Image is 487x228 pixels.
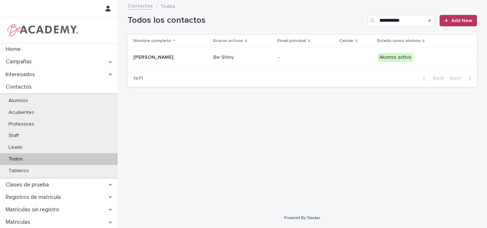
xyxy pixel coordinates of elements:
p: Registros de matrícula [3,194,66,201]
span: Add New [451,18,472,23]
p: Home [3,46,26,53]
p: Staff [3,133,25,139]
p: Tableros [3,168,35,174]
p: Campañas [3,58,37,65]
p: Be Shiny [214,54,272,60]
p: Email principal [277,37,306,45]
p: Leads [3,144,28,150]
span: Back [429,76,444,81]
p: Todos [3,156,29,162]
p: Acudientes [3,110,40,116]
p: Contactos [3,84,37,90]
p: Alumnos [3,98,34,104]
input: Search [368,15,435,26]
p: Grupos activos [213,37,243,45]
img: WPrjXfSUmiLcdUfaYY4Q [6,23,79,37]
button: Next [447,75,477,81]
button: Back [417,75,447,81]
p: - [278,54,334,60]
p: Matriculas [3,219,36,226]
p: Matrículas sin registro [3,206,65,213]
p: Todos [160,2,175,10]
tr: [PERSON_NAME]Be Shiny- Alumno activo [128,47,477,68]
a: Add New [440,15,477,26]
span: Next [450,76,465,81]
p: Celular [339,37,354,45]
div: Alumno activo [378,53,413,62]
p: 1 of 1 [128,70,149,87]
p: Nombre completo [133,37,171,45]
p: Estado como alumno [377,37,421,45]
p: Clases de prueba [3,181,55,188]
p: [PERSON_NAME] [133,54,205,60]
a: Powered By Stacker [284,216,320,220]
a: Contactos [128,1,153,10]
p: Interesados [3,71,41,78]
p: Profesores [3,121,40,127]
h1: Todos los contactos [128,15,365,26]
